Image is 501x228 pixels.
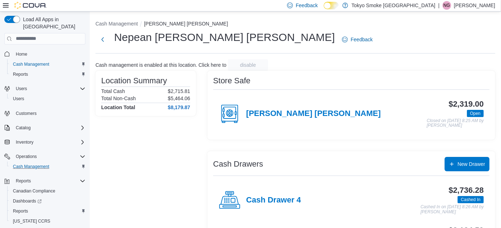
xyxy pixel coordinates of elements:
[458,196,484,203] span: Cashed In
[95,32,110,47] button: Next
[1,152,88,162] button: Operations
[10,217,85,225] span: Washington CCRS
[7,186,88,196] button: Canadian Compliance
[7,216,88,226] button: [US_STATE] CCRS
[101,88,125,94] h6: Total Cash
[13,109,85,118] span: Customers
[13,177,34,185] button: Reports
[1,176,88,186] button: Reports
[13,138,85,146] span: Inventory
[13,84,30,93] button: Users
[324,2,339,9] input: Dark Mode
[7,206,88,216] button: Reports
[454,1,495,10] p: [PERSON_NAME]
[1,84,88,94] button: Users
[467,110,484,117] span: Open
[213,76,250,85] h3: Store Safe
[13,188,55,194] span: Canadian Compliance
[13,152,85,161] span: Operations
[16,154,37,159] span: Operations
[246,196,301,205] h4: Cash Drawer 4
[13,124,85,132] span: Catalog
[95,62,226,68] p: Cash management is enabled at this location. Click here to
[10,207,85,215] span: Reports
[438,1,440,10] p: |
[13,198,42,204] span: Dashboards
[1,137,88,147] button: Inventory
[1,123,88,133] button: Catalog
[444,1,450,10] span: NG
[168,96,190,101] p: $5,464.06
[458,160,485,168] span: New Drawer
[13,50,85,59] span: Home
[7,69,88,79] button: Reports
[13,124,33,132] button: Catalog
[1,108,88,118] button: Customers
[144,21,228,27] button: [PERSON_NAME] [PERSON_NAME]
[13,96,24,102] span: Users
[101,104,135,110] h4: Location Total
[16,178,31,184] span: Reports
[240,61,256,69] span: disable
[168,88,190,94] p: $2,715.81
[101,76,167,85] h3: Location Summary
[1,49,88,59] button: Home
[16,51,27,57] span: Home
[445,157,490,171] button: New Drawer
[10,162,85,171] span: Cash Management
[351,36,373,43] span: Feedback
[296,2,318,9] span: Feedback
[13,84,85,93] span: Users
[95,20,495,29] nav: An example of EuiBreadcrumbs
[10,187,58,195] a: Canadian Compliance
[16,139,33,145] span: Inventory
[114,30,335,45] h1: Nepean [PERSON_NAME] [PERSON_NAME]
[10,207,31,215] a: Reports
[449,186,484,195] h3: $2,736.28
[10,60,85,69] span: Cash Management
[13,109,39,118] a: Customers
[13,208,28,214] span: Reports
[10,70,31,79] a: Reports
[14,2,47,9] img: Cova
[7,59,88,69] button: Cash Management
[246,109,381,118] h4: [PERSON_NAME] [PERSON_NAME]
[20,16,85,30] span: Load All Apps in [GEOGRAPHIC_DATA]
[13,50,30,59] a: Home
[470,110,481,117] span: Open
[10,70,85,79] span: Reports
[16,125,31,131] span: Catalog
[339,32,375,47] a: Feedback
[10,60,52,69] a: Cash Management
[7,162,88,172] button: Cash Management
[10,94,27,103] a: Users
[213,160,263,168] h3: Cash Drawers
[13,138,36,146] button: Inventory
[10,187,85,195] span: Canadian Compliance
[13,164,49,169] span: Cash Management
[13,152,40,161] button: Operations
[16,111,37,116] span: Customers
[421,205,484,214] p: Cashed In on [DATE] 8:26 AM by [PERSON_NAME]
[10,197,45,205] a: Dashboards
[10,162,52,171] a: Cash Management
[16,86,27,92] span: Users
[95,21,138,27] button: Cash Management
[443,1,451,10] div: Nadine Guindon
[10,94,85,103] span: Users
[228,59,268,71] button: disable
[10,217,53,225] a: [US_STATE] CCRS
[427,118,484,128] p: Closed on [DATE] 8:25 AM by [PERSON_NAME]
[10,197,85,205] span: Dashboards
[13,61,49,67] span: Cash Management
[7,196,88,206] a: Dashboards
[461,196,481,203] span: Cashed In
[13,71,28,77] span: Reports
[7,94,88,104] button: Users
[352,1,436,10] p: Tokyo Smoke [GEOGRAPHIC_DATA]
[13,218,50,224] span: [US_STATE] CCRS
[101,96,136,101] h6: Total Non-Cash
[449,100,484,108] h3: $2,319.00
[168,104,190,110] h4: $8,179.87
